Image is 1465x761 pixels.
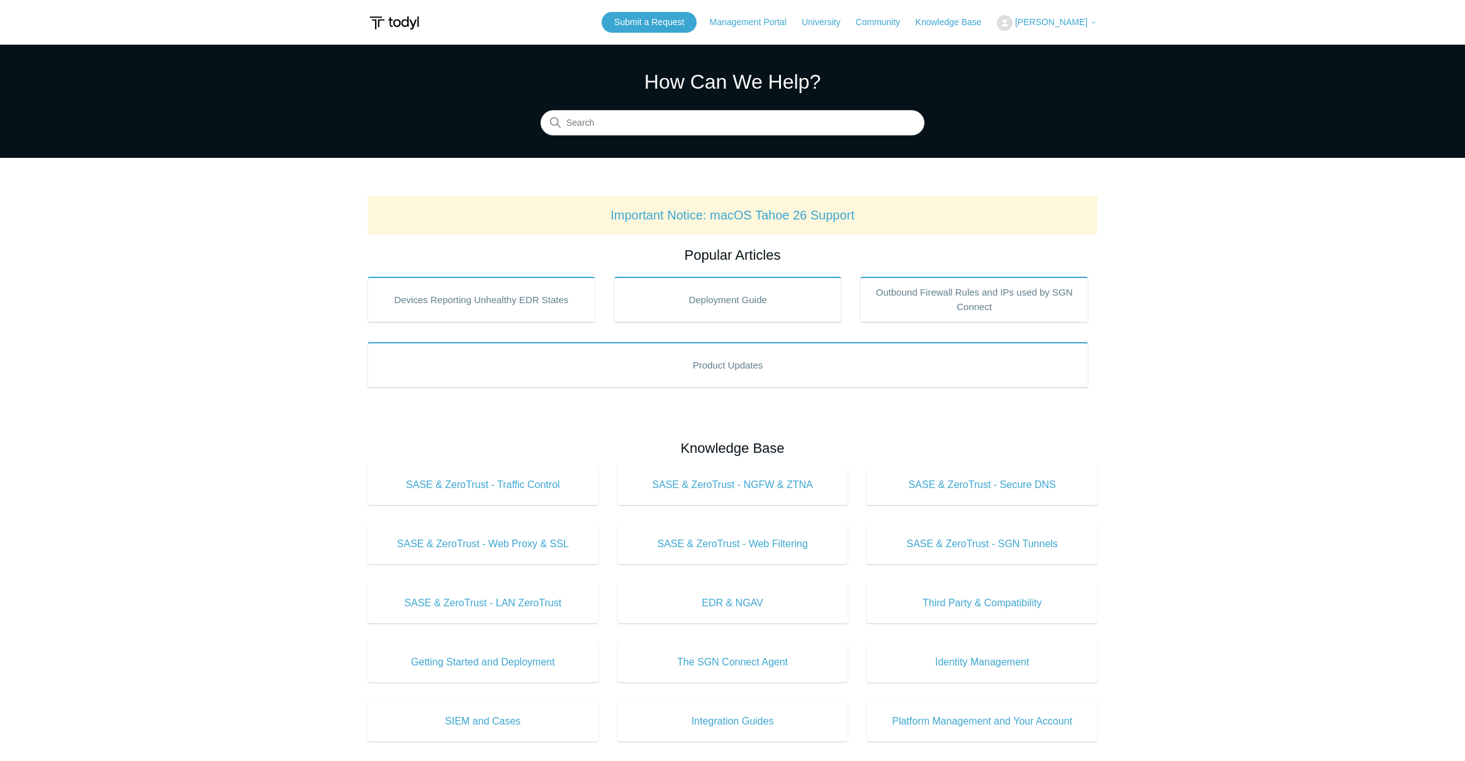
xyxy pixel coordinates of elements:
[602,12,697,33] a: Submit a Request
[386,714,580,729] span: SIEM and Cases
[860,277,1088,322] a: Outbound Firewall Rules and IPs used by SGN Connect
[636,714,829,729] span: Integration Guides
[386,596,580,611] span: SASE & ZeroTrust - LAN ZeroTrust
[368,701,598,742] a: SIEM and Cases
[368,11,421,35] img: Todyl Support Center Help Center home page
[386,536,580,552] span: SASE & ZeroTrust - Web Proxy & SSL
[610,208,855,222] a: Important Notice: macOS Tahoe 26 Support
[617,524,848,564] a: SASE & ZeroTrust - Web Filtering
[636,655,829,670] span: The SGN Connect Agent
[867,701,1097,742] a: Platform Management and Your Account
[856,16,913,29] a: Community
[368,245,1097,265] h2: Popular Articles
[710,16,799,29] a: Management Portal
[368,583,598,623] a: SASE & ZeroTrust - LAN ZeroTrust
[997,15,1097,31] button: [PERSON_NAME]
[802,16,853,29] a: University
[617,642,848,682] a: The SGN Connect Agent
[1015,17,1087,27] span: [PERSON_NAME]
[867,524,1097,564] a: SASE & ZeroTrust - SGN Tunnels
[867,642,1097,682] a: Identity Management
[867,583,1097,623] a: Third Party & Compatibility
[617,701,848,742] a: Integration Guides
[636,477,829,492] span: SASE & ZeroTrust - NGFW & ZTNA
[885,714,1079,729] span: Platform Management and Your Account
[636,536,829,552] span: SASE & ZeroTrust - Web Filtering
[636,596,829,611] span: EDR & NGAV
[368,438,1097,458] h2: Knowledge Base
[916,16,994,29] a: Knowledge Base
[885,477,1079,492] span: SASE & ZeroTrust - Secure DNS
[368,642,598,682] a: Getting Started and Deployment
[885,596,1079,611] span: Third Party & Compatibility
[541,111,924,136] input: Search
[885,536,1079,552] span: SASE & ZeroTrust - SGN Tunnels
[368,465,598,505] a: SASE & ZeroTrust - Traffic Control
[867,465,1097,505] a: SASE & ZeroTrust - Secure DNS
[368,277,595,322] a: Devices Reporting Unhealthy EDR States
[617,465,848,505] a: SASE & ZeroTrust - NGFW & ZTNA
[885,655,1079,670] span: Identity Management
[386,655,580,670] span: Getting Started and Deployment
[368,342,1088,387] a: Product Updates
[386,477,580,492] span: SASE & ZeroTrust - Traffic Control
[617,583,848,623] a: EDR & NGAV
[368,524,598,564] a: SASE & ZeroTrust - Web Proxy & SSL
[541,67,924,97] h1: How Can We Help?
[614,277,842,322] a: Deployment Guide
